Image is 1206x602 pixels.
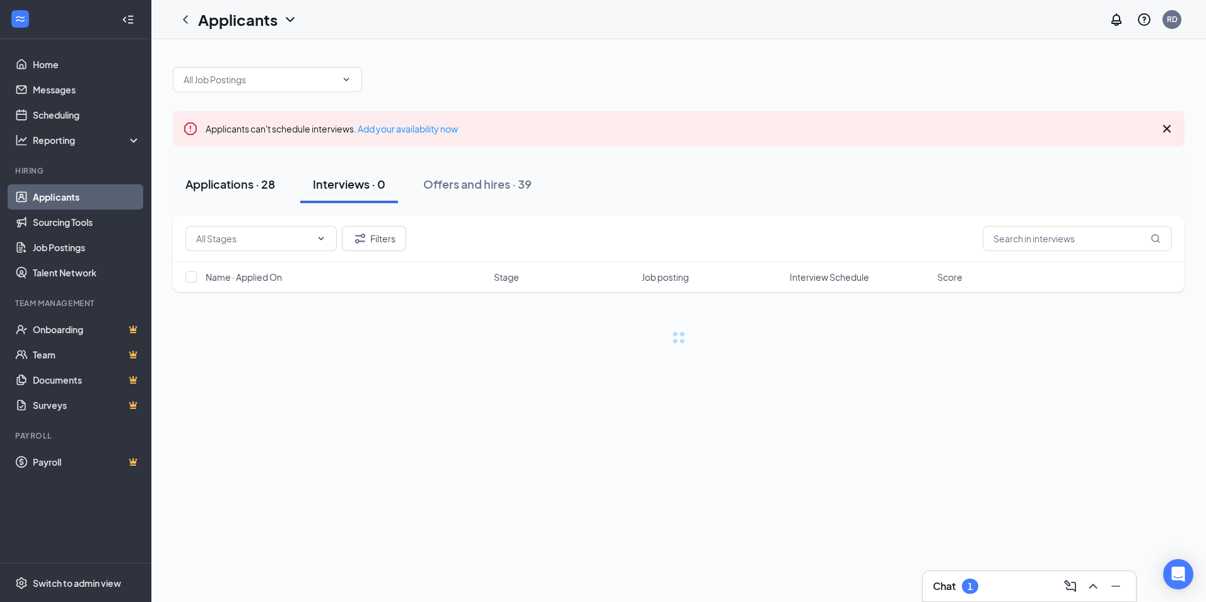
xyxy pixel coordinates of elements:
a: Talent Network [33,260,141,285]
a: PayrollCrown [33,449,141,475]
a: Messages [33,77,141,102]
svg: Error [183,121,198,136]
span: Name · Applied On [206,271,282,283]
h3: Chat [933,579,956,593]
div: RD [1167,14,1178,25]
svg: ComposeMessage [1063,579,1078,594]
a: Job Postings [33,235,141,260]
svg: Collapse [122,13,134,26]
svg: Notifications [1109,12,1124,27]
input: All Job Postings [184,73,336,86]
a: TeamCrown [33,342,141,367]
div: Switch to admin view [33,577,121,589]
a: OnboardingCrown [33,317,141,342]
span: Interview Schedule [790,271,869,283]
svg: Filter [353,231,368,246]
div: Offers and hires · 39 [423,176,532,192]
span: Score [937,271,963,283]
a: Sourcing Tools [33,210,141,235]
svg: Analysis [15,134,28,146]
svg: ChevronUp [1086,579,1101,594]
a: Scheduling [33,102,141,127]
svg: MagnifyingGlass [1150,233,1161,244]
div: Team Management [15,298,138,309]
button: ComposeMessage [1060,576,1080,596]
div: Interviews · 0 [313,176,385,192]
svg: QuestionInfo [1137,12,1152,27]
h1: Applicants [198,9,278,30]
button: ChevronUp [1083,576,1103,596]
div: 1 [968,581,973,592]
svg: ChevronLeft [178,12,193,27]
svg: Settings [15,577,28,589]
a: Home [33,52,141,77]
svg: WorkstreamLogo [14,13,26,25]
a: DocumentsCrown [33,367,141,392]
svg: ChevronDown [316,233,326,244]
span: Job posting [641,271,689,283]
button: Filter Filters [342,226,406,251]
div: Payroll [15,430,138,441]
span: Applicants can't schedule interviews. [206,123,458,134]
div: Reporting [33,134,141,146]
svg: Minimize [1108,579,1123,594]
div: Open Intercom Messenger [1163,559,1193,589]
span: Stage [494,271,519,283]
a: SurveysCrown [33,392,141,418]
div: Applications · 28 [185,176,275,192]
svg: Cross [1159,121,1174,136]
input: All Stages [196,232,311,245]
a: Applicants [33,184,141,210]
div: Hiring [15,165,138,176]
input: Search in interviews [983,226,1172,251]
a: Add your availability now [358,123,458,134]
svg: ChevronDown [283,12,298,27]
button: Minimize [1106,576,1126,596]
svg: ChevronDown [341,74,351,85]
